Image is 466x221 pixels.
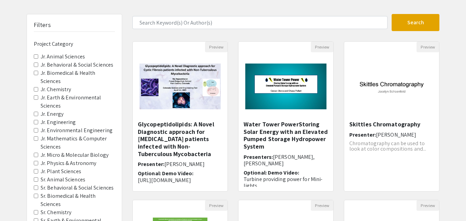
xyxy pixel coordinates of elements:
[417,200,439,211] button: Preview
[349,140,426,152] span: Chromatography can be used to look at color compositions and...
[138,170,193,177] span: Optional: Demo Video:
[244,154,328,167] h6: Presenters:
[41,159,96,167] label: Jr. Physics & Astronomy
[138,177,222,183] p: [URL][DOMAIN_NAME]
[376,131,416,138] span: [PERSON_NAME]
[311,200,333,211] button: Preview
[41,208,71,217] label: Sr. Chemistry
[244,169,299,176] span: Optional: Demo Video:
[349,132,434,138] h6: Presenter:
[205,42,228,52] button: Preview
[311,42,333,52] button: Preview
[41,94,115,110] label: Jr. Earth & Environmental Sciences
[41,184,114,192] label: Sr. Behavioral & Social Sciences
[41,69,115,85] label: Jr. Biomedical & Health Sciences
[41,61,113,69] label: Jr. Behavioral & Social Sciences
[244,176,328,189] p: Turbine providing power for Mini-lights
[34,21,51,29] h5: Filters
[344,41,439,192] div: Open Presentation <p>Skittles Chromatography </p>
[344,57,439,116] img: <p>Skittles Chromatography </p>
[392,14,439,31] button: Search
[349,121,434,128] h5: Skittles Chromatography
[417,42,439,52] button: Preview
[41,176,85,184] label: Sr. Animal Sciences
[138,121,222,157] h5: Glycopeptidolipids: A Novel Diagnostic approach for [MEDICAL_DATA] patients infected with Non-Tub...
[138,161,222,167] h6: Presenter:
[41,135,115,151] label: Jr. Mathematics & Computer Sciences
[41,118,76,126] label: Jr. Engineering
[205,200,228,211] button: Preview
[164,161,205,168] span: [PERSON_NAME]
[41,126,113,135] label: Jr. Environmental Engineering
[41,53,85,61] label: Jr. Animal Sciences
[132,41,228,192] div: Open Presentation <p class="ql-align-center"><strong style="color: black;">Glycopeptidolipids: A ...
[5,190,29,216] iframe: Chat
[41,167,81,176] label: Jr. Plant Sciences
[132,16,388,29] input: Search Keyword(s) Or Author(s)
[41,85,71,94] label: Jr. Chemistry
[244,153,315,167] span: [PERSON_NAME], [PERSON_NAME]
[238,57,333,116] img: <p class="ql-align-center"><span style="background-color: transparent; color: rgb(0, 0, 0);">Wate...
[133,57,228,116] img: <p class="ql-align-center"><strong style="color: black;">Glycopeptidolipids: A Novel Diagnostic a...
[41,151,108,159] label: Jr. Micro & Molecular Biology
[34,41,115,47] h6: Project Category
[41,110,63,118] label: Jr. Energy
[41,192,115,208] label: Sr. Biomedical & Health Sciences
[244,121,328,150] h5: Water Tower PowerStoring Solar Energy with an Elevated Pumped Storage Hydropower System
[238,41,334,192] div: Open Presentation <p class="ql-align-center"><span style="background-color: transparent; color: r...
